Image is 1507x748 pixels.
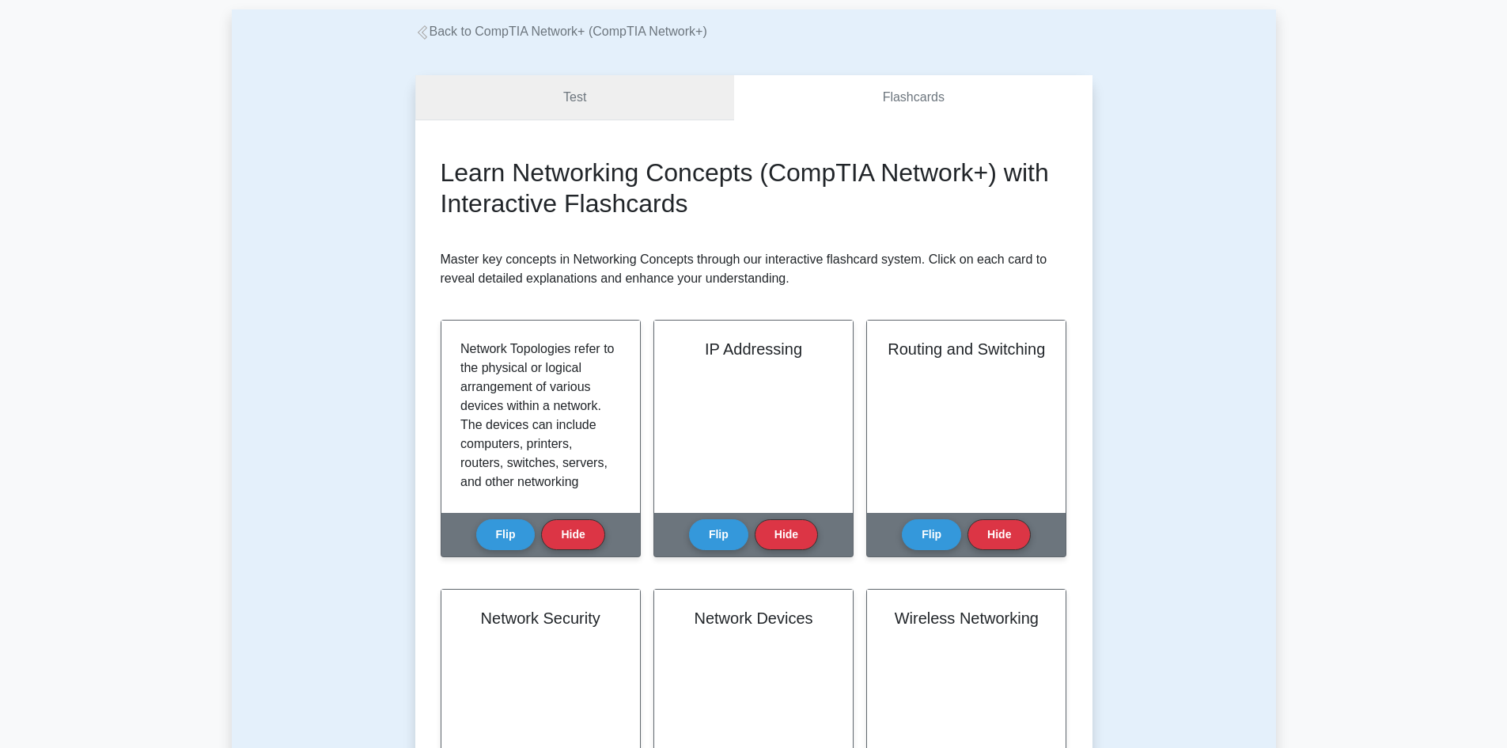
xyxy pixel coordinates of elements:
a: Back to CompTIA Network+ (CompTIA Network+) [415,25,707,38]
h2: Learn Networking Concepts (CompTIA Network+) with Interactive Flashcards [441,158,1067,218]
h2: Network Security [460,609,621,628]
button: Flip [902,519,961,550]
button: Hide [967,519,1031,550]
button: Hide [755,519,818,550]
button: Flip [476,519,536,550]
h2: IP Addressing [673,340,834,359]
a: Flashcards [734,75,1092,120]
h2: Network Devices [673,609,834,628]
a: Test [415,75,735,120]
h2: Routing and Switching [886,340,1047,359]
button: Hide [541,519,604,550]
p: Master key concepts in Networking Concepts through our interactive flashcard system. Click on eac... [441,250,1067,288]
h2: Wireless Networking [886,609,1047,628]
button: Flip [689,519,748,550]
